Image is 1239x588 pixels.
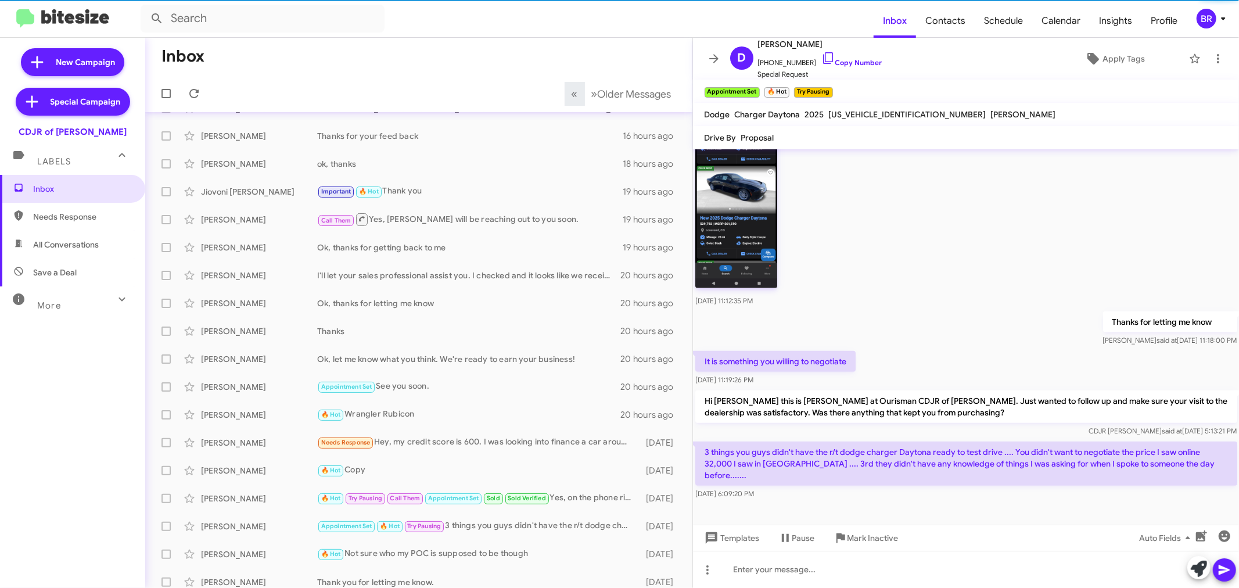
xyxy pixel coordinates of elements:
span: Inbox [33,183,132,195]
span: Pause [792,528,815,548]
img: MEaf9e303737de2b0cfb869055e0632c99 [695,105,777,288]
span: New Campaign [56,56,115,68]
div: [PERSON_NAME] [201,493,317,504]
span: Charger Daytona [735,109,800,120]
div: [PERSON_NAME] [201,576,317,588]
span: Apply Tags [1102,48,1145,69]
p: 3 things you guys didn't have the r/t dodge charger Daytona ready to test drive .... You didn't w... [695,442,1237,486]
div: [DATE] [637,465,683,476]
div: Thanks for your feed back [317,130,623,142]
a: Copy Number [821,58,882,67]
span: Templates [702,528,760,548]
span: 2025 [805,109,824,120]
span: Special Campaign [51,96,121,107]
button: Next [584,82,678,106]
span: said at [1157,336,1177,345]
div: Yes, on the phone right now. Please give me two minutes [317,492,637,505]
span: Call Them [321,217,351,224]
span: More [37,300,61,311]
div: Hey, my credit score is 600. I was looking into finance a car around $8-12k with 2k down payment. [317,436,637,449]
div: [PERSON_NAME] [201,521,317,532]
div: [PERSON_NAME] [201,158,317,170]
span: D [737,49,746,67]
div: Thank you for letting me know. [317,576,637,588]
span: » [591,87,598,101]
span: Dodge [705,109,730,120]
div: Wrangler Rubicon [317,408,620,421]
div: Jiovoni [PERSON_NAME] [201,186,317,198]
div: 19 hours ago [623,214,683,225]
span: Appointment Set [428,494,479,502]
div: BR [1197,9,1216,28]
span: said at [1162,426,1182,435]
span: Save a Deal [33,267,77,278]
div: 20 hours ago [620,297,683,309]
div: Not sure who my POC is supposed to be though [317,547,637,561]
small: Try Pausing [794,87,832,98]
div: Copy [317,464,637,477]
p: Thanks for letting me know [1102,311,1237,332]
span: Appointment Set [321,383,372,390]
span: Try Pausing [349,494,382,502]
div: 20 hours ago [620,353,683,365]
span: Labels [37,156,71,167]
a: Special Campaign [16,88,130,116]
div: [PERSON_NAME] [201,242,317,253]
button: Templates [693,528,769,548]
span: Important [321,188,351,195]
span: 🔥 Hot [321,494,341,502]
div: Yes, [PERSON_NAME] will be reaching out to you soon. [317,212,623,227]
div: [DATE] [637,521,683,532]
div: [DATE] [637,493,683,504]
a: Schedule [975,4,1032,38]
span: Mark Inactive [847,528,899,548]
p: Hi [PERSON_NAME] this is [PERSON_NAME] at Ourisman CDJR of [PERSON_NAME]. Just wanted to follow u... [695,390,1237,423]
a: Inbox [874,4,916,38]
span: 🔥 Hot [321,411,341,418]
span: Needs Response [321,439,371,446]
div: [PERSON_NAME] [201,297,317,309]
h1: Inbox [161,47,204,66]
small: 🔥 Hot [764,87,789,98]
a: Profile [1141,4,1187,38]
div: [DATE] [637,548,683,560]
a: New Campaign [21,48,124,76]
span: [DATE] 6:09:20 PM [695,489,754,498]
span: 🔥 Hot [380,522,400,530]
div: [PERSON_NAME] [201,381,317,393]
span: CDJR [PERSON_NAME] [DATE] 5:13:21 PM [1089,426,1237,435]
span: [PERSON_NAME] [758,37,882,51]
span: « [572,87,578,101]
div: I'll let your sales professional assist you. I checked and it looks like we received two leads fr... [317,270,620,281]
div: [PERSON_NAME] [201,437,317,449]
button: Mark Inactive [824,528,908,548]
span: Try Pausing [407,522,441,530]
nav: Page navigation example [565,82,678,106]
a: Calendar [1032,4,1090,38]
div: [DATE] [637,576,683,588]
div: ok, thanks [317,158,623,170]
div: Thank you [317,185,623,198]
div: [PERSON_NAME] [201,325,317,337]
div: 18 hours ago [623,158,683,170]
span: [DATE] 11:12:35 PM [695,296,753,305]
span: Proposal [741,132,774,143]
a: Insights [1090,4,1141,38]
span: 🔥 Hot [321,467,341,474]
span: Special Request [758,69,882,80]
a: Contacts [916,4,975,38]
div: 20 hours ago [620,381,683,393]
div: Ok, thanks for letting me know [317,297,620,309]
span: Drive By [705,132,737,143]
div: [PERSON_NAME] [201,465,317,476]
div: [PERSON_NAME] [201,214,317,225]
span: 🔥 Hot [359,188,379,195]
input: Search [141,5,385,33]
span: [US_VEHICLE_IDENTIFICATION_NUMBER] [829,109,986,120]
span: 🔥 Hot [321,550,341,558]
